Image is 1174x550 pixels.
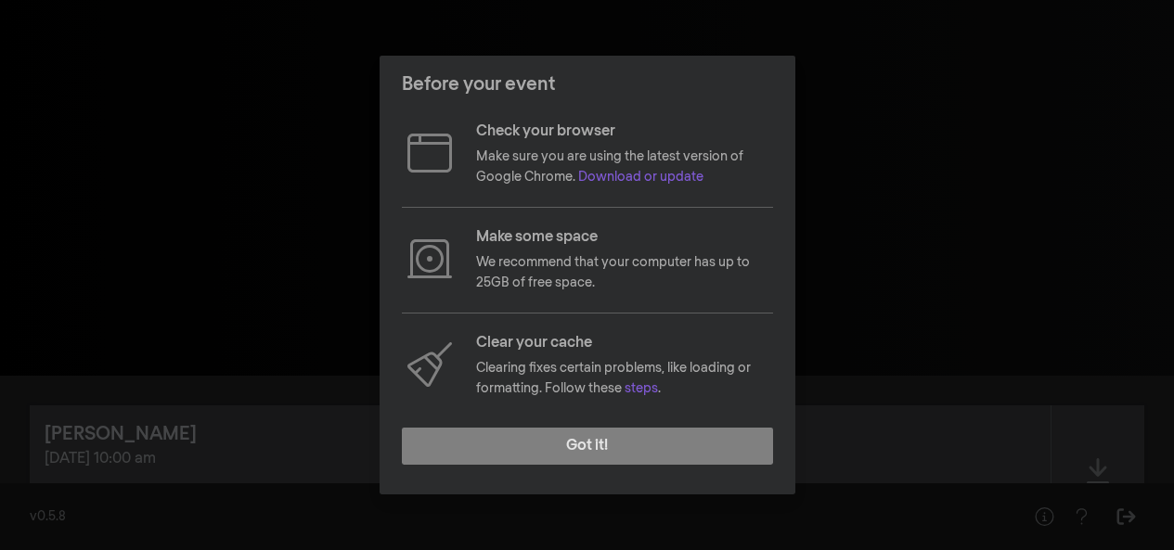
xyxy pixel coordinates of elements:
[476,358,773,400] p: Clearing fixes certain problems, like loading or formatting. Follow these .
[380,56,795,113] header: Before your event
[402,428,773,465] button: Got it!
[476,226,773,249] p: Make some space
[476,252,773,294] p: We recommend that your computer has up to 25GB of free space.
[476,121,773,143] p: Check your browser
[625,382,658,395] a: steps
[476,147,773,188] p: Make sure you are using the latest version of Google Chrome.
[476,332,773,354] p: Clear your cache
[578,171,703,184] a: Download or update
